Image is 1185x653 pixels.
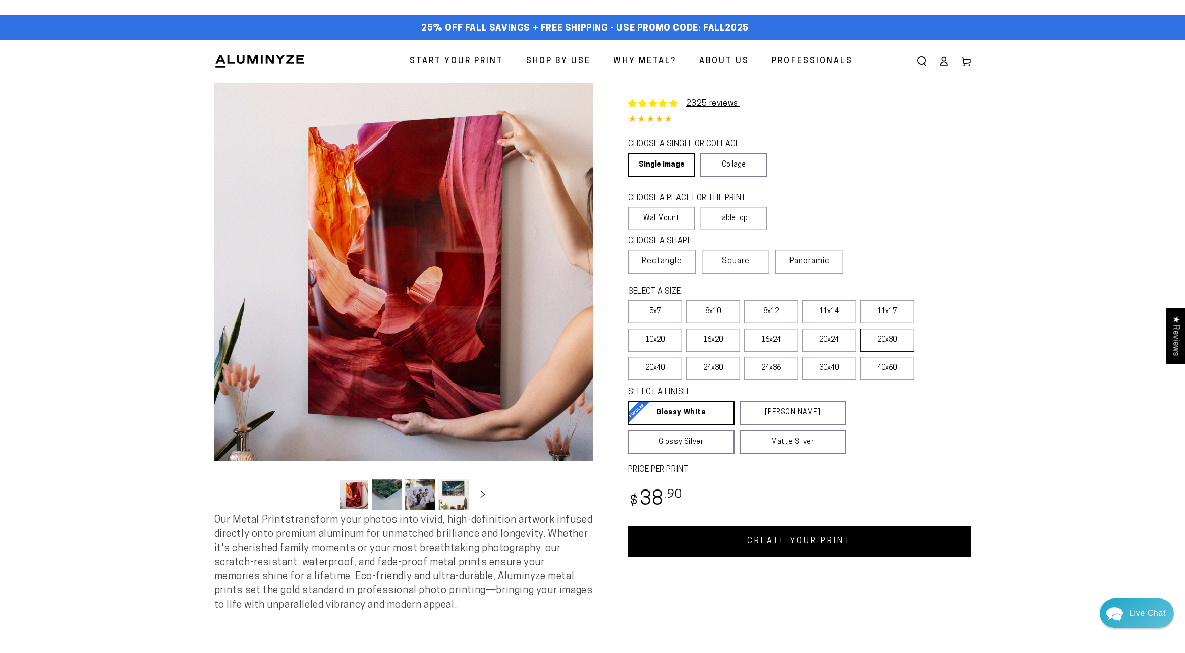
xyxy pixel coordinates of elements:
summary: Search our site [911,50,933,72]
span: 25% off FALL Savings + Free Shipping - Use Promo Code: FALL2025 [421,23,749,34]
button: Slide right [472,483,494,506]
label: 20x40 [628,357,682,380]
span: Start Your Print [410,54,503,69]
span: Professionals [772,54,853,69]
label: 11x14 [802,300,856,323]
button: Load image 2 in gallery view [372,479,402,510]
button: Slide left [313,483,335,506]
media-gallery: Gallery Viewer [214,83,593,513]
legend: CHOOSE A SINGLE OR COLLAGE [628,139,758,150]
label: PRICE PER PRINT [628,464,971,476]
div: Contact Us Directly [1129,598,1166,628]
a: CREATE YOUR PRINT [628,526,971,557]
legend: CHOOSE A PLACE FOR THE PRINT [628,193,758,204]
span: Square [722,255,750,267]
bdi: 38 [628,490,683,510]
a: Single Image [628,153,695,177]
label: 20x30 [860,329,914,352]
label: Table Top [700,207,767,230]
a: [PERSON_NAME] [740,401,846,425]
span: Our Metal Prints transform your photos into vivid, high-definition artwork infused directly onto ... [214,515,593,610]
div: 4.85 out of 5.0 stars [628,113,971,127]
button: Load image 4 in gallery view [438,479,469,510]
sup: .90 [664,489,683,501]
legend: SELECT A FINISH [628,387,822,398]
label: 16x20 [686,329,740,352]
span: $ [630,495,638,508]
label: 10x20 [628,329,682,352]
label: 16x24 [744,329,798,352]
label: 11x17 [860,300,914,323]
img: Aluminyze [214,53,305,69]
a: Matte Silver [740,430,846,454]
a: Why Metal? [606,48,684,75]
span: Shop By Use [526,54,591,69]
a: Glossy White [628,401,735,425]
a: Professionals [764,48,860,75]
a: Glossy Silver [628,430,735,454]
span: Panoramic [789,257,830,265]
legend: SELECT A SIZE [628,286,830,298]
label: 20x24 [802,329,856,352]
span: Rectangle [642,255,682,267]
div: Chat widget toggle [1100,598,1174,628]
label: 40x60 [860,357,914,380]
label: Wall Mount [628,207,695,230]
a: Collage [700,153,767,177]
label: 8x12 [744,300,798,323]
a: 2325 reviews. [686,100,740,108]
span: About Us [699,54,749,69]
a: About Us [692,48,757,75]
label: 30x40 [802,357,856,380]
legend: CHOOSE A SHAPE [628,236,759,247]
label: 24x36 [744,357,798,380]
label: 24x30 [686,357,740,380]
label: 5x7 [628,300,682,323]
div: Click to open Judge.me floating reviews tab [1166,308,1185,364]
label: 8x10 [686,300,740,323]
a: Start Your Print [402,48,511,75]
button: Load image 3 in gallery view [405,479,435,510]
a: Shop By Use [519,48,598,75]
span: Why Metal? [613,54,676,69]
button: Load image 1 in gallery view [338,479,369,510]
